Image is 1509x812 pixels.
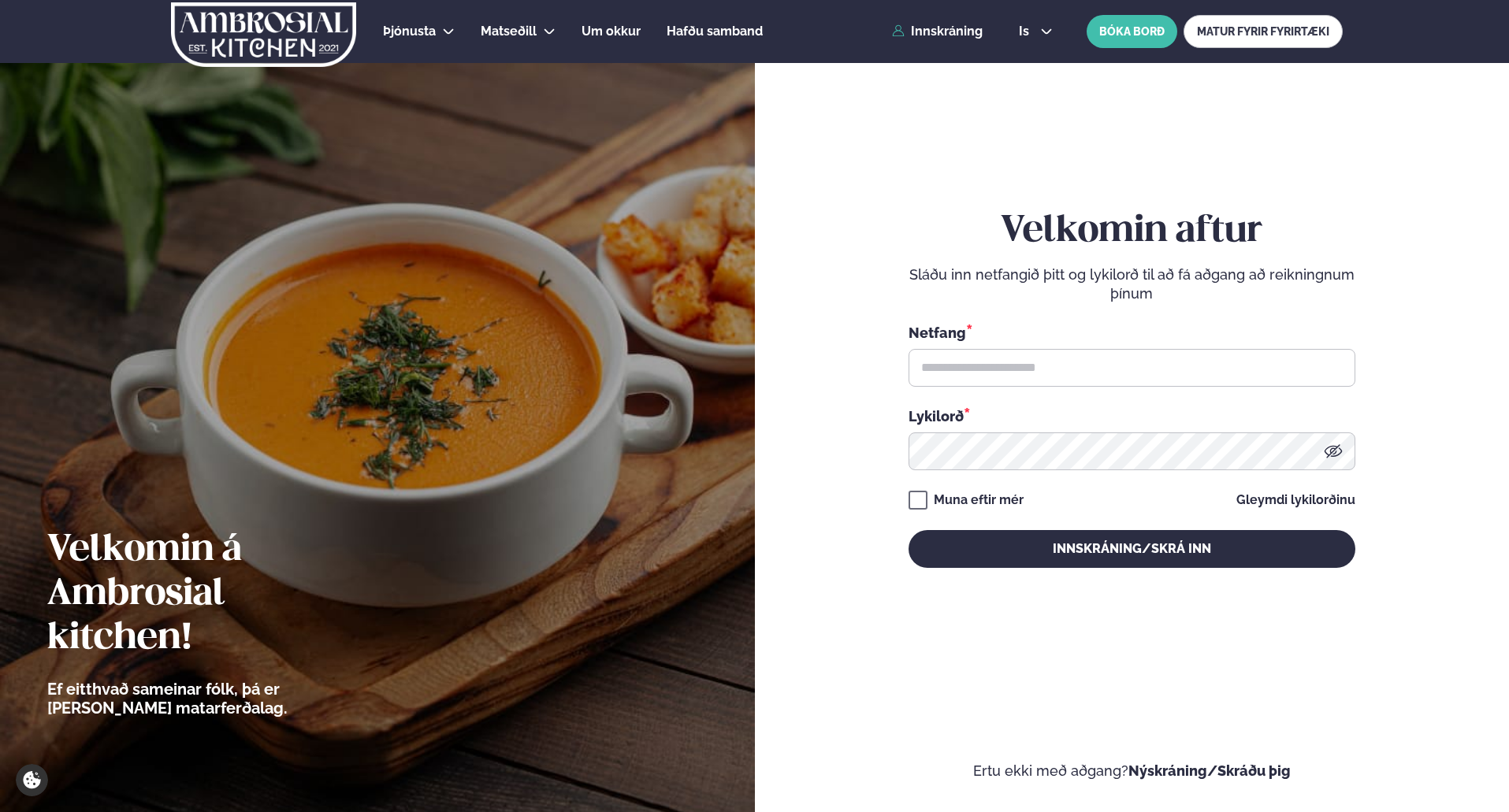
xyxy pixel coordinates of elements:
div: Lykilorð [909,406,1355,426]
button: is [1006,25,1065,38]
a: Hafðu samband [667,22,763,41]
a: Þjónusta [383,22,436,41]
p: Ef eitthvað sameinar fólk, þá er [PERSON_NAME] matarferðalag. [47,680,374,717]
img: logo [169,2,358,67]
span: Hafðu samband [667,24,763,39]
a: Um okkur [582,22,641,41]
div: Netfang [909,322,1355,343]
a: Cookie settings [16,764,48,796]
span: Matseðill [481,24,537,39]
button: Innskráning/Skrá inn [909,530,1355,568]
a: Matseðill [481,22,537,41]
p: Ertu ekki með aðgang? [802,762,1463,780]
span: is [1019,25,1034,38]
h2: Velkomin aftur [909,209,1355,254]
a: MATUR FYRIR FYRIRTÆKI [1184,15,1343,48]
span: Þjónusta [383,24,436,39]
a: Gleymdi lykilorðinu [1236,494,1355,506]
a: Innskráning [892,24,983,39]
p: Sláðu inn netfangið þitt og lykilorð til að fá aðgang að reikningnum þínum [909,265,1355,303]
h2: Velkomin á Ambrosial kitchen! [47,528,374,661]
a: Nýskráning/Skráðu þig [1128,762,1291,779]
button: BÓKA BORÐ [1087,15,1177,48]
span: Um okkur [582,24,641,39]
